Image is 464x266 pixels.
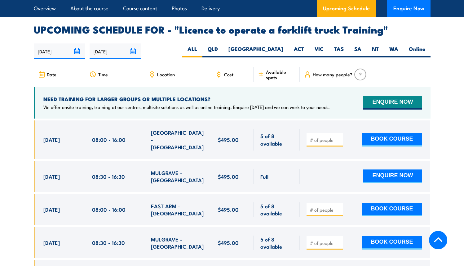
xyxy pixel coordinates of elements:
[310,207,341,213] input: # of people
[218,136,239,143] span: $495.00
[218,239,239,246] span: $495.00
[47,72,56,77] span: Date
[367,45,384,57] label: NT
[260,173,268,180] span: Full
[43,206,60,213] span: [DATE]
[362,236,422,250] button: BOOK COURSE
[92,206,126,213] span: 08:00 - 16:00
[223,45,289,57] label: [GEOGRAPHIC_DATA]
[34,25,431,34] h2: UPCOMING SCHEDULE FOR - "Licence to operate a forklift truck Training"
[309,45,329,57] label: VIC
[329,45,349,57] label: TAS
[43,239,60,246] span: [DATE]
[151,129,204,151] span: [GEOGRAPHIC_DATA] - [GEOGRAPHIC_DATA]
[34,43,85,59] input: From date
[182,45,202,57] label: ALL
[313,72,352,77] span: How many people?
[218,206,239,213] span: $495.00
[43,173,60,180] span: [DATE]
[384,45,404,57] label: WA
[404,45,431,57] label: Online
[289,45,309,57] label: ACT
[92,136,126,143] span: 08:00 - 16:00
[157,72,175,77] span: Location
[349,45,367,57] label: SA
[151,236,204,250] span: MULGRAVE - [GEOGRAPHIC_DATA]
[151,169,204,184] span: MULGRAVE - [GEOGRAPHIC_DATA]
[98,72,108,77] span: Time
[363,96,422,110] button: ENQUIRE NOW
[260,132,293,147] span: 5 of 8 available
[92,239,125,246] span: 08:30 - 16:30
[90,43,141,59] input: To date
[362,203,422,216] button: BOOK COURSE
[151,202,204,217] span: EAST ARM - [GEOGRAPHIC_DATA]
[43,96,330,102] h4: NEED TRAINING FOR LARGER GROUPS OR MULTIPLE LOCATIONS?
[260,236,293,250] span: 5 of 8 available
[310,240,341,246] input: # of people
[43,136,60,143] span: [DATE]
[266,69,295,80] span: Available spots
[202,45,223,57] label: QLD
[43,104,330,110] p: We offer onsite training, training at our centres, multisite solutions as well as online training...
[310,137,341,143] input: # of people
[224,72,233,77] span: Cost
[260,202,293,217] span: 5 of 8 available
[218,173,239,180] span: $495.00
[363,169,422,183] button: ENQUIRE NOW
[92,173,125,180] span: 08:30 - 16:30
[362,133,422,147] button: BOOK COURSE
